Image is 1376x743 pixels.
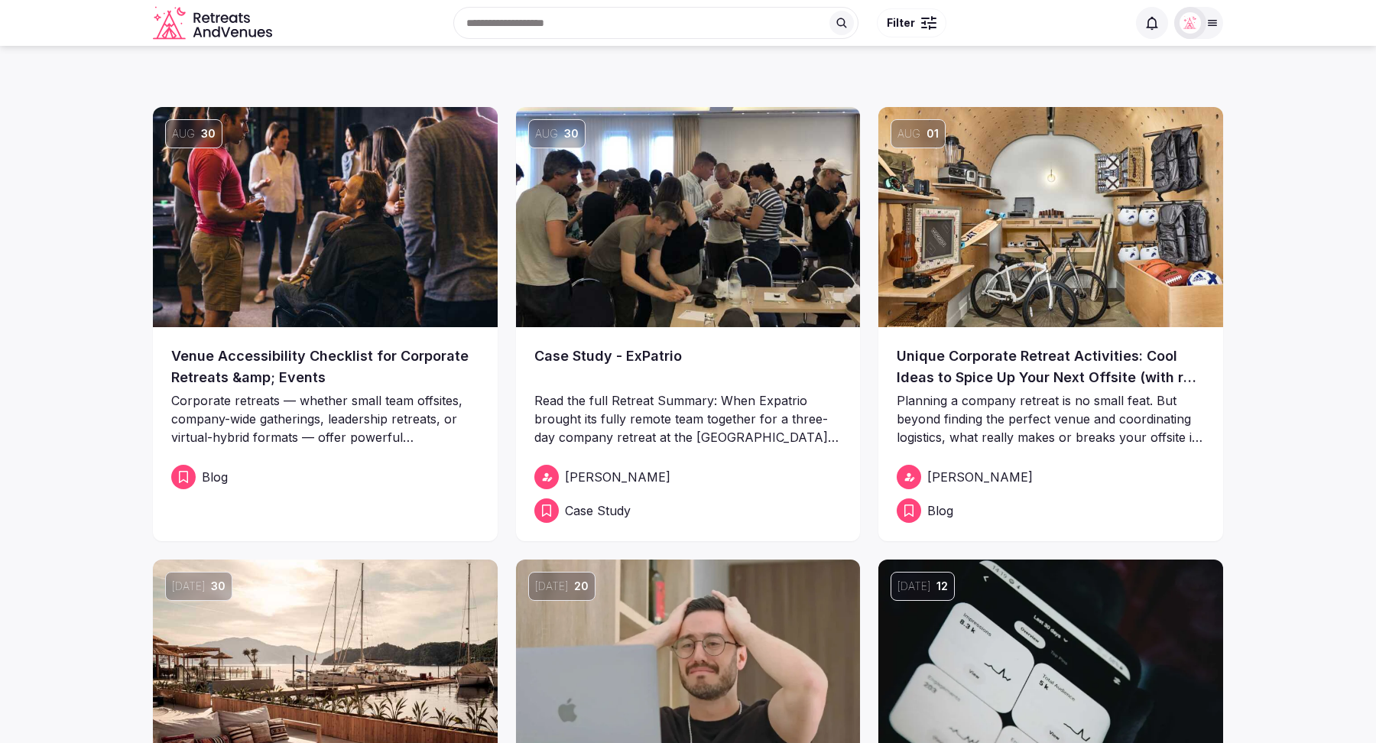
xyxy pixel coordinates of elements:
span: [PERSON_NAME] [927,468,1033,486]
span: Blog [202,468,228,486]
a: Case Study - ExPatrio [534,346,842,388]
a: [PERSON_NAME] [897,465,1205,489]
span: [DATE] [897,579,930,594]
a: Blog [171,465,479,489]
span: 30 [211,579,226,594]
span: [DATE] [535,579,568,594]
img: Case Study - ExPatrio [516,107,861,327]
a: Unique Corporate Retreat Activities: Cool Ideas to Spice Up Your Next Offsite (with real world ex... [897,346,1205,388]
p: Corporate retreats — whether small team offsites, company-wide gatherings, leadership retreats, o... [171,391,479,446]
a: Venue Accessibility Checklist for Corporate Retreats &amp; Events [171,346,479,388]
span: Filter [887,15,915,31]
span: [DATE] [172,579,205,594]
p: Read the full Retreat Summary: When Expatrio brought its fully remote team together for a three-d... [534,391,842,446]
button: Filter [877,8,946,37]
a: Visit the homepage [153,6,275,41]
a: Aug30 [516,107,861,327]
span: 20 [574,579,589,594]
img: Venue Accessibility Checklist for Corporate Retreats &amp; Events [153,107,498,327]
span: Aug [535,126,558,141]
span: [PERSON_NAME] [565,468,670,486]
a: Case Study [534,498,842,523]
span: 12 [936,579,948,594]
p: Planning a company retreat is no small feat. But beyond finding the perfect venue and coordinatin... [897,391,1205,446]
a: [PERSON_NAME] [534,465,842,489]
span: Blog [927,501,953,520]
img: Matt Grant Oakes [1180,12,1201,34]
a: Blog [897,498,1205,523]
span: 01 [927,126,939,141]
a: Aug01 [878,107,1223,327]
svg: Retreats and Venues company logo [153,6,275,41]
span: Case Study [565,501,631,520]
span: 30 [201,126,216,141]
span: Aug [897,126,920,141]
a: Aug30 [153,107,498,327]
img: Unique Corporate Retreat Activities: Cool Ideas to Spice Up Your Next Offsite (with real world ex... [878,107,1223,327]
span: Aug [172,126,195,141]
span: 30 [564,126,579,141]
